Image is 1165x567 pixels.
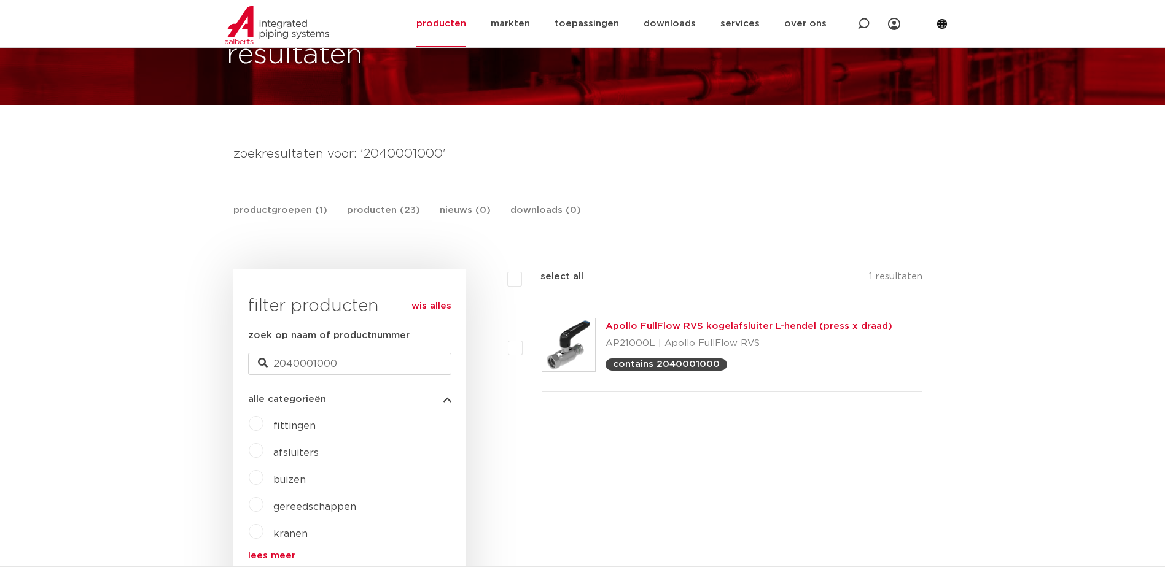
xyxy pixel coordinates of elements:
[273,475,306,485] a: buizen
[613,360,720,369] p: contains 2040001000
[510,203,581,229] a: downloads (0)
[273,421,316,431] a: fittingen
[233,144,932,164] h4: zoekresultaten voor: '2040001000'
[233,203,327,230] a: productgroepen (1)
[248,395,451,404] button: alle categorieën
[606,334,892,353] p: AP21000L | Apollo FullFlow RVS
[522,269,583,284] label: select all
[248,551,451,560] a: lees meer
[606,322,892,331] a: Apollo FullFlow RVS kogelafsluiter L-hendel (press x draad)
[440,203,491,229] a: nieuws (0)
[347,203,420,229] a: producten (23)
[227,36,363,75] h1: resultaten
[248,328,410,343] label: zoek op naam of productnummer
[411,299,451,314] a: wis alles
[273,502,356,512] a: gereedschappen
[273,448,319,458] a: afsluiters
[248,395,326,404] span: alle categorieën
[273,529,308,539] a: kranen
[248,294,451,318] h3: filter producten
[869,269,922,288] p: 1 resultaten
[542,318,595,371] img: Thumbnail for Apollo FullFlow RVS kogelafsluiter L-hendel (press x draad)
[248,353,451,375] input: zoeken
